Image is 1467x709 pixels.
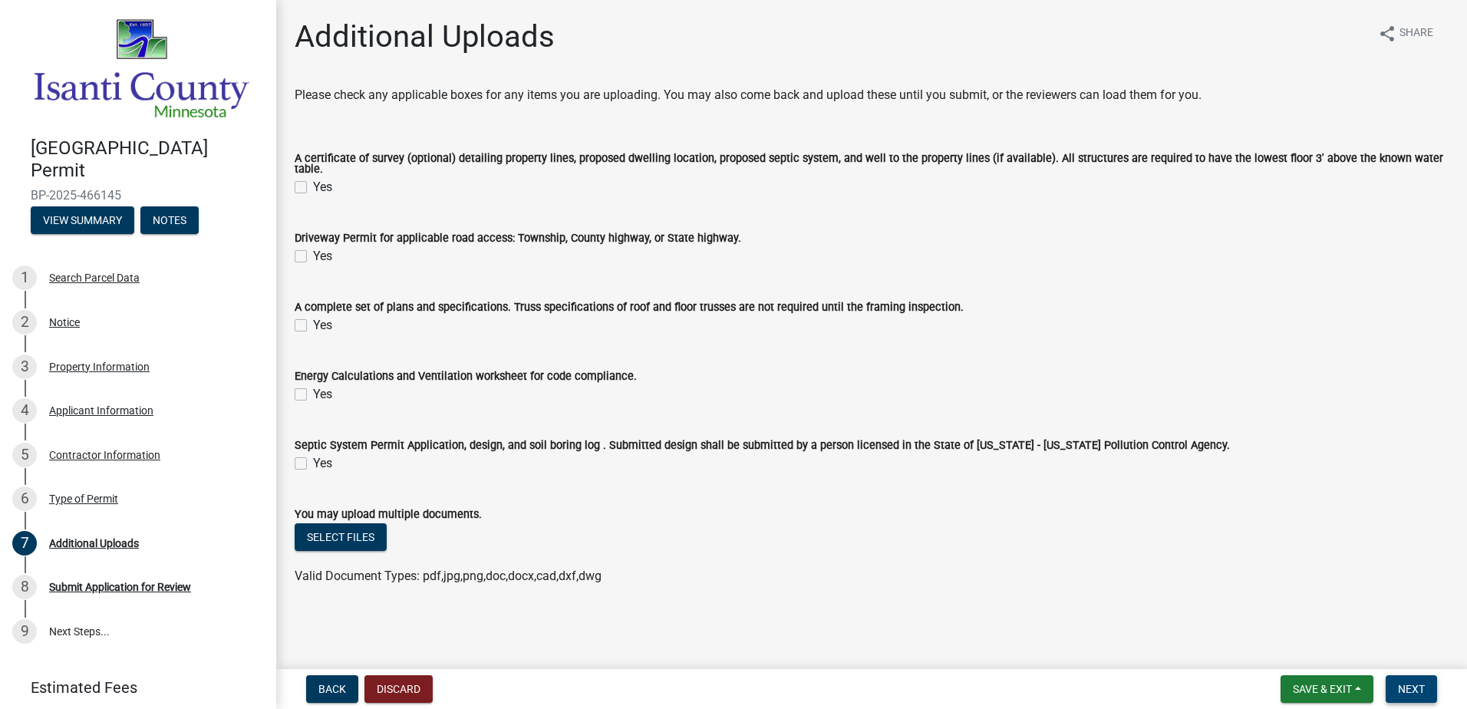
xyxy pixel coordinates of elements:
label: You may upload multiple documents. [295,509,482,520]
p: Please check any applicable boxes for any items you are uploading. You may also come back and upl... [295,86,1449,123]
span: Next [1398,683,1425,695]
span: Valid Document Types: pdf,jpg,png,doc,docx,cad,dxf,dwg [295,569,602,583]
h1: Additional Uploads [295,18,555,55]
button: Select files [295,523,387,551]
div: 1 [12,265,37,290]
wm-modal-confirm: Summary [31,215,134,227]
div: Applicant Information [49,405,153,416]
img: Isanti County, Minnesota [31,16,252,121]
label: Yes [313,385,332,404]
button: Notes [140,206,199,234]
label: A complete set of plans and specifications. Truss specifications of roof and floor trusses are no... [295,302,964,313]
span: BP-2025-466145 [31,188,246,203]
label: Yes [313,178,332,196]
div: Contractor Information [49,450,160,460]
label: Yes [313,247,332,265]
wm-modal-confirm: Notes [140,215,199,227]
label: Energy Calculations and Ventilation worksheet for code compliance. [295,371,637,382]
div: 8 [12,575,37,599]
div: Submit Application for Review [49,582,191,592]
div: 6 [12,486,37,511]
button: Discard [364,675,433,703]
button: Back [306,675,358,703]
div: Type of Permit [49,493,118,504]
span: Save & Exit [1293,683,1352,695]
div: Notice [49,317,80,328]
h4: [GEOGRAPHIC_DATA] Permit [31,137,264,182]
div: 3 [12,354,37,379]
div: 4 [12,398,37,423]
label: Septic System Permit Application, design, and soil boring log . Submitted design shall be submitt... [295,440,1230,451]
div: 5 [12,443,37,467]
div: 9 [12,619,37,644]
div: 7 [12,531,37,556]
label: Yes [313,454,332,473]
label: Driveway Permit for applicable road access: Township, County highway, or State highway. [295,233,741,244]
label: A certificate of survey (optional) detailing property lines, proposed dwelling location, proposed... [295,153,1449,176]
span: Back [318,683,346,695]
div: Additional Uploads [49,538,139,549]
div: 2 [12,310,37,335]
button: shareShare [1366,18,1446,48]
div: Search Parcel Data [49,272,140,283]
i: share [1378,25,1396,43]
a: Estimated Fees [12,672,252,703]
button: Save & Exit [1281,675,1373,703]
label: Yes [313,316,332,335]
div: Property Information [49,361,150,372]
button: Next [1386,675,1437,703]
button: View Summary [31,206,134,234]
span: Share [1399,25,1433,43]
